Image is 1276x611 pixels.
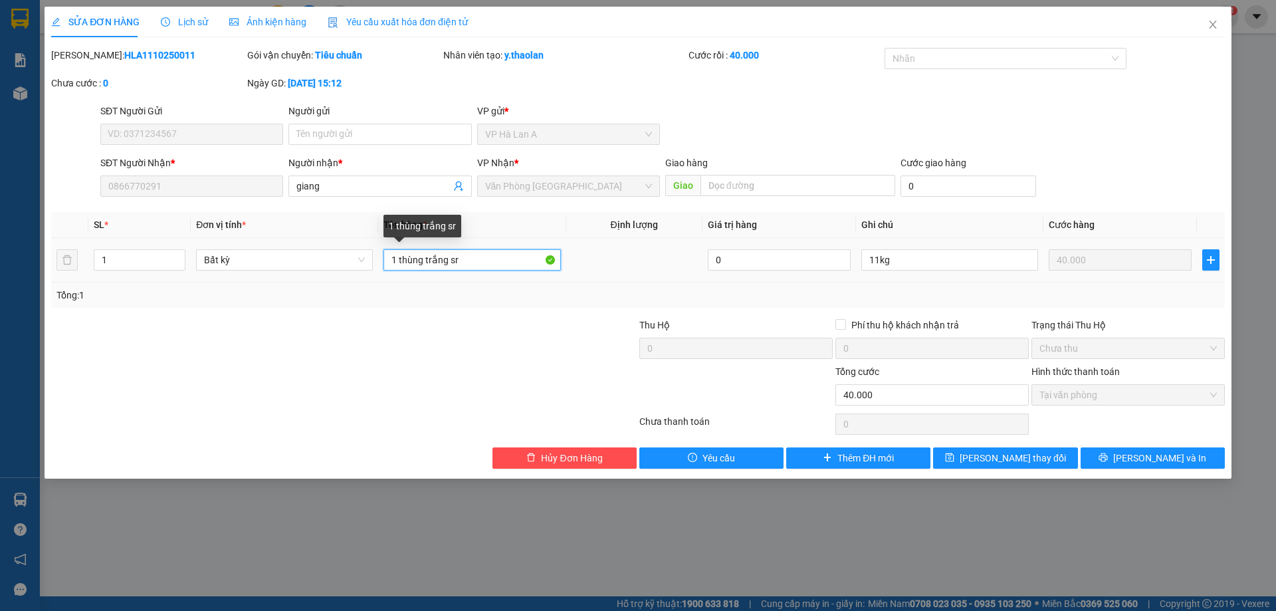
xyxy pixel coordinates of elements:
[1208,19,1218,30] span: close
[328,17,468,27] span: Yêu cầu xuất hóa đơn điện tử
[1203,255,1219,265] span: plus
[1099,453,1108,463] span: printer
[94,219,104,230] span: SL
[846,318,964,332] span: Phí thu hộ khách nhận trả
[51,17,140,27] span: SỬA ĐƠN HÀNG
[933,447,1077,469] button: save[PERSON_NAME] thay đổi
[665,175,700,196] span: Giao
[901,158,966,168] label: Cước giao hàng
[328,17,338,28] img: icon
[639,447,784,469] button: exclamation-circleYêu cầu
[1049,249,1192,271] input: 0
[51,17,60,27] span: edit
[485,124,652,144] span: VP Hà Lan A
[443,48,686,62] div: Nhân viên tạo:
[665,158,708,168] span: Giao hàng
[504,50,544,61] b: y.thaolan
[1202,249,1220,271] button: plus
[700,175,895,196] input: Dọc đường
[823,453,832,463] span: plus
[56,288,492,303] div: Tổng: 1
[56,249,78,271] button: delete
[708,219,757,230] span: Giá trị hàng
[247,76,441,90] div: Ngày GD:
[901,176,1036,197] input: Cước giao hàng
[477,104,660,118] div: VP gửi
[229,17,306,27] span: Ảnh kiện hàng
[702,451,735,465] span: Yêu cầu
[288,104,471,118] div: Người gửi
[1194,7,1231,44] button: Close
[383,215,461,237] div: 1 thùng trắng sr
[945,453,954,463] span: save
[477,158,514,168] span: VP Nhận
[1049,219,1095,230] span: Cước hàng
[1031,318,1225,332] div: Trạng thái Thu Hộ
[1031,366,1120,377] label: Hình thức thanh toán
[1113,451,1206,465] span: [PERSON_NAME] và In
[100,156,283,170] div: SĐT Người Nhận
[688,453,697,463] span: exclamation-circle
[229,17,239,27] span: picture
[124,50,195,61] b: HLA1110250011
[960,451,1066,465] span: [PERSON_NAME] thay đổi
[485,176,652,196] span: Văn Phòng Sài Gòn
[689,48,882,62] div: Cước rồi :
[1081,447,1225,469] button: printer[PERSON_NAME] và In
[288,78,342,88] b: [DATE] 15:12
[51,76,245,90] div: Chưa cước :
[247,48,441,62] div: Gói vận chuyển:
[835,366,879,377] span: Tổng cước
[638,414,834,437] div: Chưa thanh toán
[837,451,894,465] span: Thêm ĐH mới
[204,250,365,270] span: Bất kỳ
[288,156,471,170] div: Người nhận
[100,104,283,118] div: SĐT Người Gửi
[51,48,245,62] div: [PERSON_NAME]:
[730,50,759,61] b: 40.000
[492,447,637,469] button: deleteHủy Đơn Hàng
[1039,338,1217,358] span: Chưa thu
[526,453,536,463] span: delete
[861,249,1038,271] input: Ghi Chú
[383,249,560,271] input: VD: Bàn, Ghế
[161,17,208,27] span: Lịch sử
[315,50,362,61] b: Tiêu chuẩn
[786,447,930,469] button: plusThêm ĐH mới
[639,320,670,330] span: Thu Hộ
[103,78,108,88] b: 0
[541,451,602,465] span: Hủy Đơn Hàng
[1039,385,1217,405] span: Tại văn phòng
[161,17,170,27] span: clock-circle
[196,219,246,230] span: Đơn vị tính
[453,181,464,191] span: user-add
[856,212,1043,238] th: Ghi chú
[611,219,658,230] span: Định lượng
